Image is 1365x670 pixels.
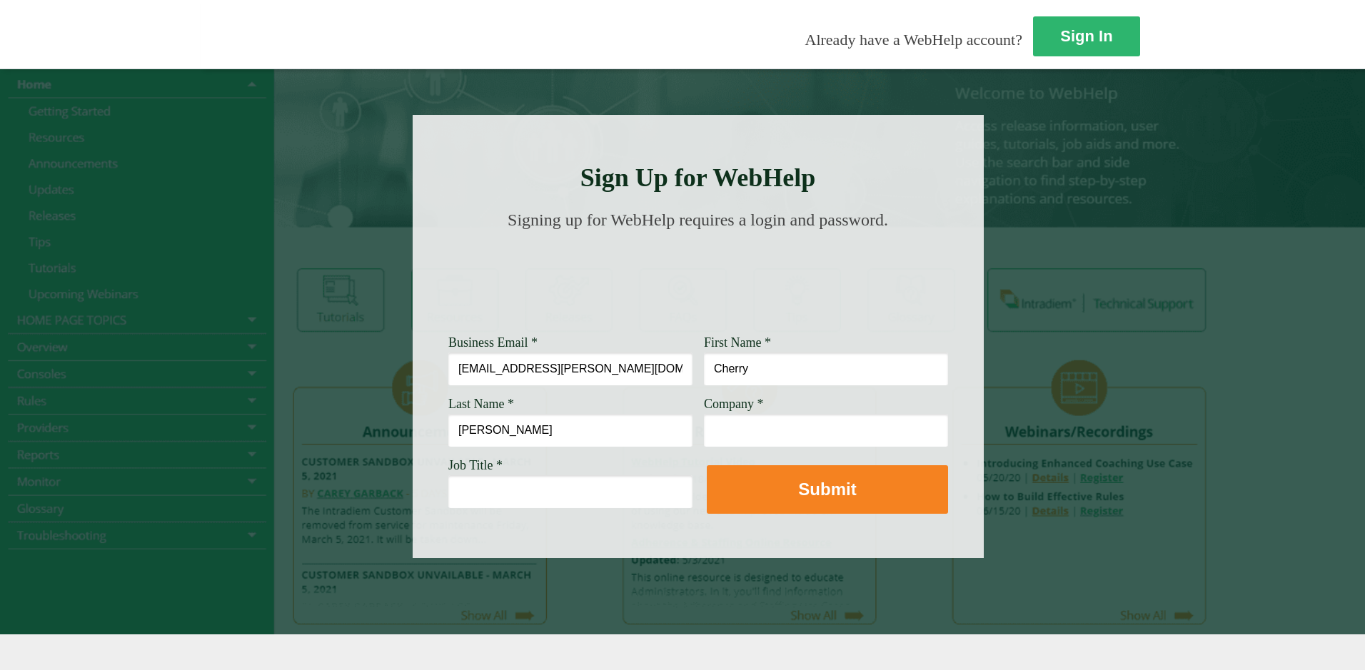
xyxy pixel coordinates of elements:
button: Submit [707,465,948,514]
a: Sign In [1033,16,1140,56]
span: First Name * [704,335,771,350]
span: Company * [704,397,764,411]
span: Business Email * [448,335,538,350]
span: Job Title * [448,458,503,472]
strong: Sign Up for WebHelp [580,163,816,192]
img: Need Credentials? Sign up below. Have Credentials? Use the sign-in button. [457,244,940,315]
strong: Submit [798,479,856,499]
span: Last Name * [448,397,514,411]
span: Signing up for WebHelp requires a login and password. [508,210,888,229]
span: Already have a WebHelp account? [805,31,1022,49]
strong: Sign In [1060,27,1112,45]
